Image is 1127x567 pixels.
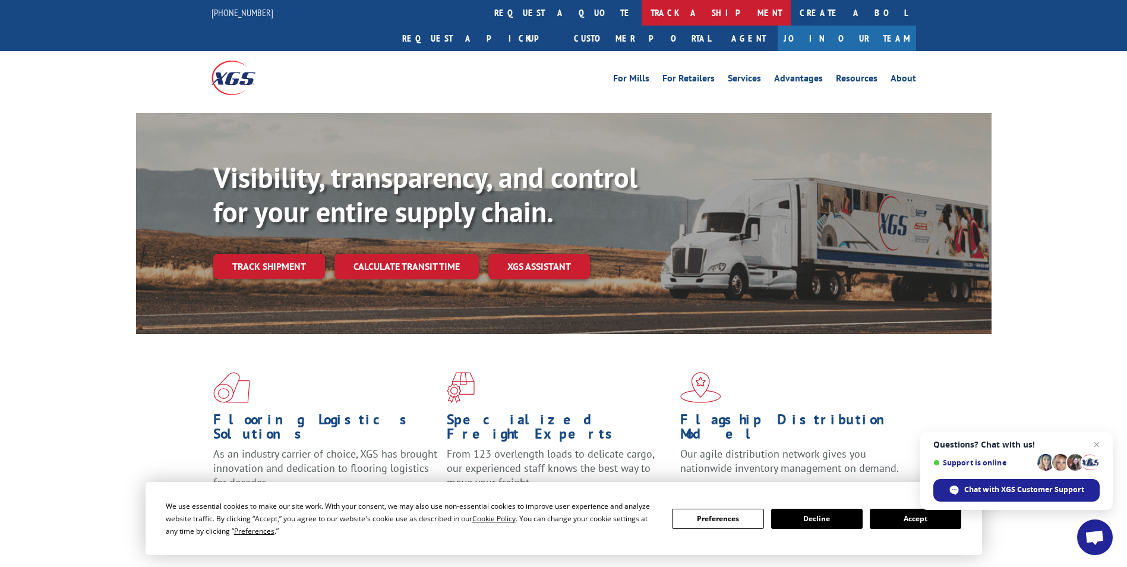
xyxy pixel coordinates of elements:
[1077,519,1113,555] a: Open chat
[680,372,721,403] img: xgs-icon-flagship-distribution-model-red
[771,509,863,529] button: Decline
[447,372,475,403] img: xgs-icon-focused-on-flooring-red
[680,447,899,475] span: Our agile distribution network gives you nationwide inventory management on demand.
[334,254,479,279] a: Calculate transit time
[778,26,916,51] a: Join Our Team
[662,74,715,87] a: For Retailers
[565,26,719,51] a: Customer Portal
[774,74,823,87] a: Advantages
[447,447,671,500] p: From 123 overlength loads to delicate cargo, our experienced staff knows the best way to move you...
[213,372,250,403] img: xgs-icon-total-supply-chain-intelligence-red
[472,514,516,524] span: Cookie Policy
[613,74,649,87] a: For Mills
[213,447,437,489] span: As an industry carrier of choice, XGS has brought innovation and dedication to flooring logistics...
[891,74,916,87] a: About
[213,412,438,447] h1: Flooring Logistics Solutions
[728,74,761,87] a: Services
[933,479,1100,502] span: Chat with XGS Customer Support
[933,440,1100,449] span: Questions? Chat with us!
[166,500,658,537] div: We use essential cookies to make our site work. With your consent, we may also use non-essential ...
[672,509,763,529] button: Preferences
[870,509,961,529] button: Accept
[447,412,671,447] h1: Specialized Freight Experts
[146,482,982,555] div: Cookie Consent Prompt
[393,26,565,51] a: Request a pickup
[488,254,590,279] a: XGS ASSISTANT
[234,526,274,536] span: Preferences
[211,7,273,18] a: [PHONE_NUMBER]
[719,26,778,51] a: Agent
[213,254,325,279] a: Track shipment
[933,458,1033,467] span: Support is online
[213,159,637,230] b: Visibility, transparency, and control for your entire supply chain.
[680,412,905,447] h1: Flagship Distribution Model
[836,74,877,87] a: Resources
[964,484,1084,495] span: Chat with XGS Customer Support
